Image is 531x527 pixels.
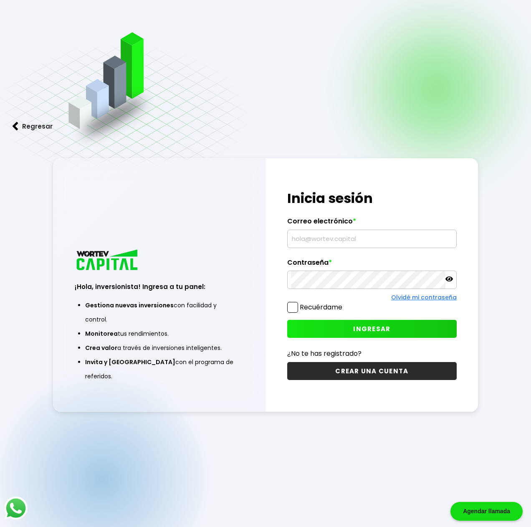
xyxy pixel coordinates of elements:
div: Agendar llamada [450,502,523,521]
img: flecha izquierda [13,122,18,131]
label: Correo electrónico [287,217,457,230]
span: Crea valor [85,344,117,352]
span: Invita y [GEOGRAPHIC_DATA] [85,358,175,366]
li: a través de inversiones inteligentes. [85,341,234,355]
p: ¿No te has registrado? [287,348,457,359]
a: Olvidé mi contraseña [391,293,457,302]
li: tus rendimientos. [85,327,234,341]
img: logo_wortev_capital [75,248,141,273]
h3: ¡Hola, inversionista! Ingresa a tu panel: [75,282,244,291]
span: INGRESAR [353,324,390,333]
button: CREAR UNA CUENTA [287,362,457,380]
label: Contraseña [287,258,457,271]
li: con facilidad y control. [85,298,234,327]
button: INGRESAR [287,320,457,338]
li: con el programa de referidos. [85,355,234,383]
h1: Inicia sesión [287,188,457,208]
span: Gestiona nuevas inversiones [85,301,174,309]
img: logos_whatsapp-icon.242b2217.svg [4,497,28,520]
label: Recuérdame [300,302,342,312]
span: Monitorea [85,329,118,338]
input: hola@wortev.capital [291,230,453,248]
a: ¿No te has registrado?CREAR UNA CUENTA [287,348,457,380]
